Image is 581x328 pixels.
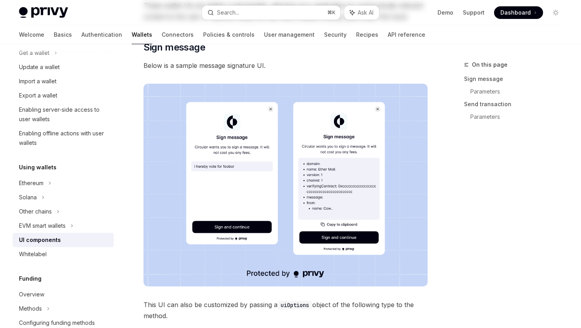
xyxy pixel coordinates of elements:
[356,25,378,44] a: Recipes
[19,7,68,18] img: light logo
[54,25,72,44] a: Basics
[13,287,114,302] a: Overview
[13,247,114,261] a: Whitelabel
[19,221,66,231] div: EVM smart wallets
[143,60,428,71] span: Below is a sample message signature UI.
[203,25,255,44] a: Policies & controls
[143,41,205,54] span: Sign message
[277,301,312,309] code: uiOptions
[13,233,114,247] a: UI components
[19,91,57,100] div: Export a wallet
[19,318,95,328] div: Configuring funding methods
[463,9,485,17] a: Support
[132,25,152,44] a: Wallets
[324,25,347,44] a: Security
[464,73,568,85] a: Sign message
[19,178,43,188] div: Ethereum
[264,25,315,44] a: User management
[19,62,60,72] div: Update a wallet
[162,25,194,44] a: Connectors
[202,6,340,20] button: Search...⌘K
[438,9,453,17] a: Demo
[470,85,568,98] a: Parameters
[472,60,507,69] span: On this page
[19,235,61,245] div: UI components
[19,304,42,313] div: Methods
[464,98,568,111] a: Send transaction
[81,25,122,44] a: Authentication
[19,274,41,283] h5: Funding
[13,60,114,74] a: Update a wallet
[344,6,379,20] button: Ask AI
[500,9,531,17] span: Dashboard
[19,163,57,172] h5: Using wallets
[19,77,57,86] div: Import a wallet
[19,207,52,216] div: Other chains
[13,74,114,88] a: Import a wallet
[13,88,114,103] a: Export a wallet
[19,25,44,44] a: Welcome
[13,103,114,126] a: Enabling server-side access to user wallets
[388,25,425,44] a: API reference
[19,249,47,259] div: Whitelabel
[358,9,373,17] span: Ask AI
[327,9,336,16] span: ⌘ K
[19,193,37,202] div: Solana
[19,129,109,148] div: Enabling offline actions with user wallets
[494,6,543,19] a: Dashboard
[549,6,562,19] button: Toggle dark mode
[470,111,568,123] a: Parameters
[143,299,428,321] span: This UI can also be customized by passing a object of the following type to the method.
[217,8,239,17] div: Search...
[19,105,109,124] div: Enabling server-side access to user wallets
[143,84,428,287] img: images/Sign.png
[13,126,114,150] a: Enabling offline actions with user wallets
[19,290,44,299] div: Overview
